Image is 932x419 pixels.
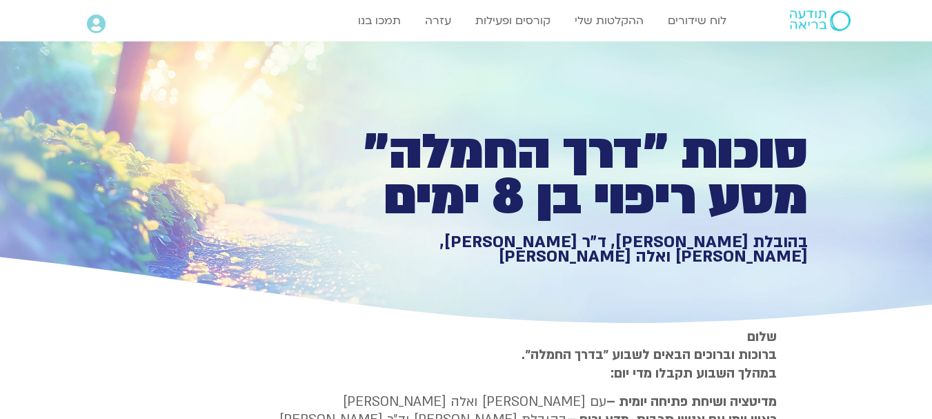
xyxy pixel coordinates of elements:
img: תודעה בריאה [790,10,851,31]
a: לוח שידורים [661,8,733,34]
a: ההקלטות שלי [568,8,651,34]
strong: ברוכות וברוכים הבאים לשבוע ״בדרך החמלה״. במהלך השבוע תקבלו מדי יום: [522,346,777,382]
a: תמכו בנו [351,8,408,34]
h1: בהובלת [PERSON_NAME], ד״ר [PERSON_NAME], [PERSON_NAME] ואלה [PERSON_NAME] [330,235,808,264]
h1: סוכות ״דרך החמלה״ מסע ריפוי בן 8 ימים [330,130,808,220]
strong: שלום [747,328,777,346]
a: קורסים ופעילות [468,8,557,34]
strong: מדיטציה ושיחת פתיחה יומית – [606,393,777,411]
a: עזרה [418,8,458,34]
